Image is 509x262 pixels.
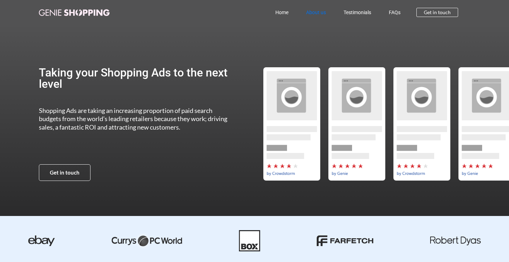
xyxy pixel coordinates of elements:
h2: Taking your Shopping Ads to the next level [39,67,234,90]
div: 2 / 5 [389,67,454,181]
span: Shopping Ads are taking an increasing proportion of paid search budgets from the world’s leading ... [39,107,227,131]
img: genie-shopping-logo [39,9,110,16]
nav: Menu [141,4,409,21]
span: Get in touch [424,10,451,15]
a: Get in touch [416,8,458,17]
span: Get in touch [50,170,80,175]
img: ebay-dark [28,235,55,246]
img: robert dyas [430,237,481,245]
img: Box-01 [239,230,260,251]
a: Testimonials [335,4,380,21]
a: Get in touch [39,164,90,181]
a: FAQs [380,4,409,21]
div: by-crowdstorm [389,67,454,181]
a: About us [297,4,335,21]
a: Home [267,4,297,21]
div: 5 / 5 [259,67,324,181]
div: 1 / 5 [324,67,389,181]
img: farfetch-01 [317,235,373,246]
div: by-crowdstorm [259,67,324,181]
div: by-genie [324,67,389,181]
